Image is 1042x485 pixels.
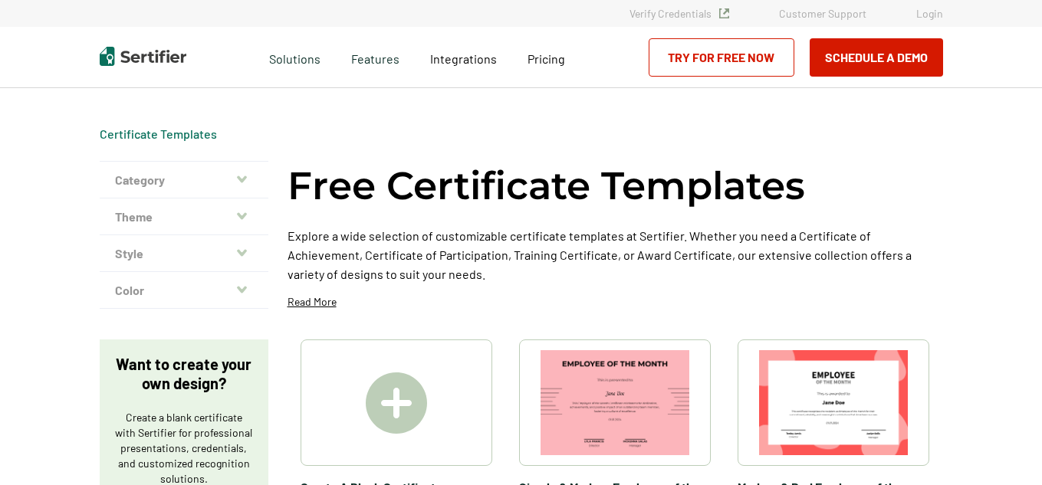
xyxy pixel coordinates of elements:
a: Certificate Templates [100,126,217,141]
p: Explore a wide selection of customizable certificate templates at Sertifier. Whether you need a C... [288,226,943,283]
span: Features [351,48,399,67]
span: Pricing [528,51,565,66]
a: Customer Support [779,7,866,20]
a: Verify Credentials [629,7,729,20]
button: Theme [100,198,268,235]
a: Pricing [528,48,565,67]
span: Integrations [430,51,497,66]
button: Style [100,235,268,272]
div: Breadcrumb [100,126,217,142]
img: Sertifier | Digital Credentialing Platform [100,47,186,66]
a: Try for Free Now [649,38,794,77]
img: Create A Blank Certificate [366,372,427,434]
p: Want to create your own design? [115,355,253,393]
button: Color [100,272,268,309]
span: Solutions [269,48,320,67]
img: Modern & Red Employee of the Month Certificate Template [759,350,908,455]
a: Integrations [430,48,497,67]
a: Login [916,7,943,20]
h1: Free Certificate Templates [288,161,805,211]
button: Category [100,162,268,198]
img: Simple & Modern Employee of the Month Certificate Template [541,350,689,455]
img: Verified [719,8,729,18]
p: Read More [288,294,337,310]
span: Certificate Templates [100,126,217,142]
